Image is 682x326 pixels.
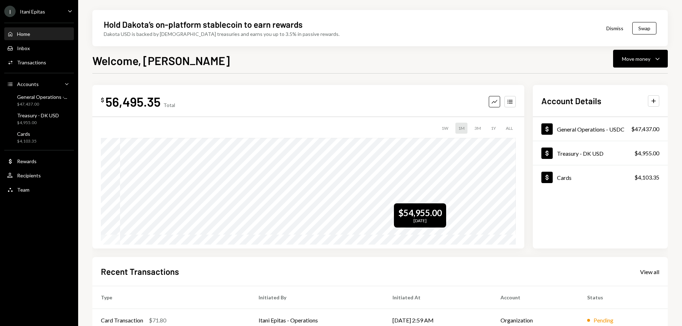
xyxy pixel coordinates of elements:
[104,30,340,38] div: Dakota USD is backed by [DEMOGRAPHIC_DATA] treasuries and earns you up to 3.5% in passive rewards.
[92,53,230,68] h1: Welcome, [PERSON_NAME]
[503,123,516,134] div: ALL
[101,96,104,103] div: $
[4,6,16,17] div: I
[640,268,659,276] div: View all
[20,9,45,15] div: Itani Epitas
[455,123,467,134] div: 1M
[640,268,659,276] a: View all
[541,95,601,107] h2: Account Details
[17,94,67,100] div: General Operations -...
[17,138,37,144] div: $4,103.35
[4,56,74,69] a: Transactions
[17,131,37,137] div: Cards
[4,92,74,109] a: General Operations -...$47,437.00
[17,101,67,107] div: $47,437.00
[557,150,603,157] div: Treasury - DK USD
[4,183,74,196] a: Team
[557,174,572,181] div: Cards
[4,78,74,90] a: Accounts
[634,173,659,182] div: $4,103.35
[92,286,250,309] th: Type
[594,316,613,325] div: Pending
[17,81,39,87] div: Accounts
[17,120,59,126] div: $4,955.00
[17,45,30,51] div: Inbox
[163,102,175,108] div: Total
[631,125,659,133] div: $47,437.00
[533,141,668,165] a: Treasury - DK USD$4,955.00
[4,27,74,40] a: Home
[472,123,484,134] div: 3M
[4,42,74,54] a: Inbox
[17,31,30,37] div: Home
[634,149,659,157] div: $4,955.00
[4,169,74,182] a: Recipients
[101,316,143,325] div: Card Transaction
[17,112,59,118] div: Treasury - DK USD
[105,93,161,109] div: 56,495.35
[613,50,668,68] button: Move money
[384,286,492,309] th: Initiated At
[17,158,37,164] div: Rewards
[17,187,29,193] div: Team
[4,110,74,127] a: Treasury - DK USD$4,955.00
[579,286,668,309] th: Status
[101,266,179,277] h2: Recent Transactions
[4,129,74,146] a: Cards$4,103.35
[439,123,451,134] div: 1W
[104,18,303,30] div: Hold Dakota’s on-platform stablecoin to earn rewards
[149,316,166,325] div: $71.80
[597,20,632,37] button: Dismiss
[250,286,384,309] th: Initiated By
[488,123,499,134] div: 1Y
[622,55,650,63] div: Move money
[533,117,668,141] a: General Operations - USDC$47,437.00
[4,155,74,167] a: Rewards
[533,165,668,189] a: Cards$4,103.35
[557,126,624,133] div: General Operations - USDC
[492,286,579,309] th: Account
[17,59,46,65] div: Transactions
[17,172,41,178] div: Recipients
[632,22,656,34] button: Swap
